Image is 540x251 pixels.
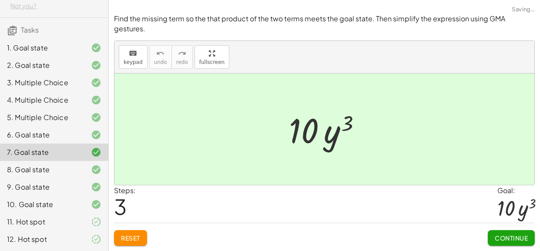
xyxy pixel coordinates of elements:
div: 2. Goal state [7,60,77,70]
div: 6. Goal state [7,130,77,140]
div: Not you? [10,2,101,10]
i: Task finished and correct. [91,60,101,70]
button: undoundo [149,45,172,69]
div: 7. Goal state [7,147,77,157]
button: redoredo [171,45,193,69]
i: Task finished and correct. [91,182,101,192]
div: 3. Multiple Choice [7,77,77,88]
button: keyboardkeypad [119,45,148,69]
span: Saving… [512,5,535,14]
i: keyboard [129,48,137,59]
div: 4. Multiple Choice [7,95,77,105]
i: Task finished and correct. [91,199,101,210]
span: undo [154,59,167,65]
span: 3 [114,193,127,220]
i: Task finished and correct. [91,77,101,88]
div: 1. Goal state [7,43,77,53]
div: 5. Multiple Choice [7,112,77,123]
i: Task finished and correct. [91,130,101,140]
button: Reset [114,230,147,246]
button: Continue [488,230,535,246]
div: 11. Hot spot [7,217,77,227]
i: Task finished and correct. [91,43,101,53]
i: redo [178,48,186,59]
i: Task finished and part of it marked as correct. [91,217,101,227]
div: 8. Goal state [7,164,77,175]
div: 10. Goal state [7,199,77,210]
span: fullscreen [199,59,225,65]
i: Task finished and part of it marked as correct. [91,234,101,244]
span: Continue [495,234,528,242]
div: Goal: [497,185,535,196]
i: Task finished and correct. [91,95,101,105]
button: fullscreen [195,45,229,69]
span: Tasks [21,25,39,34]
i: Task finished and correct. [91,164,101,175]
span: keypad [124,59,143,65]
span: redo [176,59,188,65]
i: Task finished and correct. [91,112,101,123]
div: 9. Goal state [7,182,77,192]
i: Task finished and correct. [91,147,101,157]
p: Find the missing term so the that product of the two terms meets the goal state. Then simplify th... [114,14,535,33]
label: Steps: [114,186,136,195]
span: Reset [121,234,140,242]
i: undo [156,48,164,59]
div: 12. Hot spot [7,234,77,244]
